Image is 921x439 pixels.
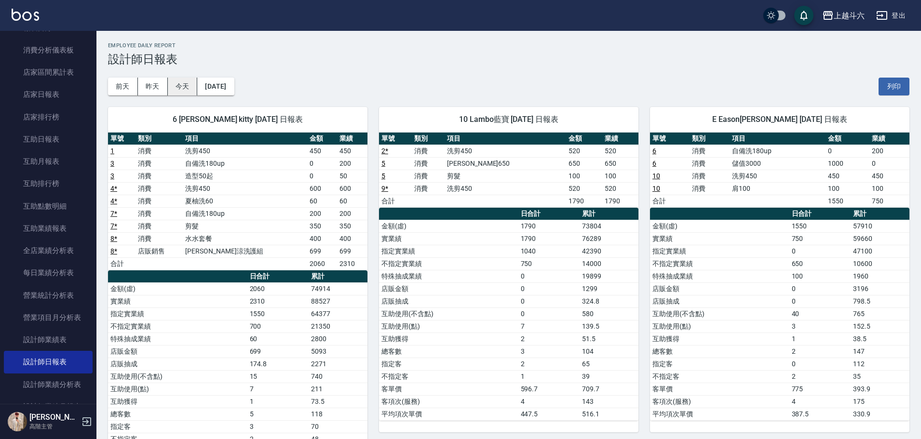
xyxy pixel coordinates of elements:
[379,395,518,408] td: 客項次(服務)
[851,270,909,282] td: 1960
[789,257,851,270] td: 650
[4,61,93,83] a: 店家區間累計表
[826,145,869,157] td: 0
[566,170,602,182] td: 100
[690,182,730,195] td: 消費
[4,306,93,329] a: 營業項目月分析表
[108,53,909,66] h3: 設計師日報表
[650,270,789,282] td: 特殊抽成業績
[650,208,909,421] table: a dense table
[247,370,309,383] td: 15
[379,333,518,345] td: 互助獲得
[602,157,638,170] td: 650
[580,208,638,220] th: 累計
[518,282,580,295] td: 0
[650,282,789,295] td: 店販金額
[135,195,183,207] td: 消費
[730,145,826,157] td: 自備洗180up
[580,395,638,408] td: 143
[834,10,865,22] div: 上越斗六
[789,345,851,358] td: 2
[869,133,909,145] th: 業績
[307,232,338,245] td: 400
[337,195,367,207] td: 60
[602,170,638,182] td: 100
[337,145,367,157] td: 450
[183,133,307,145] th: 項目
[580,245,638,257] td: 42390
[183,195,307,207] td: 夏柚洗60
[818,6,868,26] button: 上越斗六
[379,408,518,420] td: 平均項次單價
[307,195,338,207] td: 60
[307,220,338,232] td: 350
[108,42,909,49] h2: Employee Daily Report
[518,257,580,270] td: 750
[879,78,909,95] button: 列印
[4,39,93,61] a: 消費分析儀表板
[518,232,580,245] td: 1790
[690,170,730,182] td: 消費
[851,282,909,295] td: 3196
[851,220,909,232] td: 57910
[580,282,638,295] td: 1299
[566,133,602,145] th: 金額
[789,295,851,307] td: 0
[379,195,412,207] td: 合計
[851,320,909,333] td: 152.5
[183,170,307,182] td: 造型50起
[309,408,367,420] td: 118
[851,408,909,420] td: 330.9
[518,295,580,307] td: 0
[518,320,580,333] td: 7
[379,133,638,208] table: a dense table
[108,420,247,433] td: 指定客
[4,83,93,106] a: 店家日報表
[826,182,869,195] td: 100
[379,133,412,145] th: 單號
[650,195,690,207] td: 合計
[135,170,183,182] td: 消費
[379,345,518,358] td: 總客數
[4,373,93,396] a: 設計師業績分析表
[851,232,909,245] td: 59660
[379,295,518,307] td: 店販抽成
[309,333,367,345] td: 2800
[580,345,638,358] td: 104
[518,208,580,220] th: 日合計
[412,133,445,145] th: 類別
[518,370,580,383] td: 1
[518,245,580,257] td: 1040
[826,170,869,182] td: 450
[108,408,247,420] td: 總客數
[247,295,309,307] td: 2310
[135,232,183,245] td: 消費
[337,157,367,170] td: 200
[851,358,909,370] td: 112
[789,245,851,257] td: 0
[566,195,602,207] td: 1790
[379,307,518,320] td: 互助使用(不含點)
[247,320,309,333] td: 700
[650,232,789,245] td: 實業績
[518,383,580,395] td: 596.7
[580,220,638,232] td: 73804
[518,333,580,345] td: 2
[412,157,445,170] td: 消費
[379,232,518,245] td: 實業績
[108,282,247,295] td: 金額(虛)
[650,320,789,333] td: 互助使用(點)
[108,257,135,270] td: 合計
[337,220,367,232] td: 350
[518,270,580,282] td: 0
[307,145,338,157] td: 450
[789,320,851,333] td: 3
[826,195,869,207] td: 1550
[247,358,309,370] td: 174.8
[730,157,826,170] td: 儲值3000
[307,245,338,257] td: 699
[566,182,602,195] td: 520
[120,115,356,124] span: 6 [PERSON_NAME] kitty [DATE] 日報表
[309,295,367,307] td: 88527
[650,220,789,232] td: 金額(虛)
